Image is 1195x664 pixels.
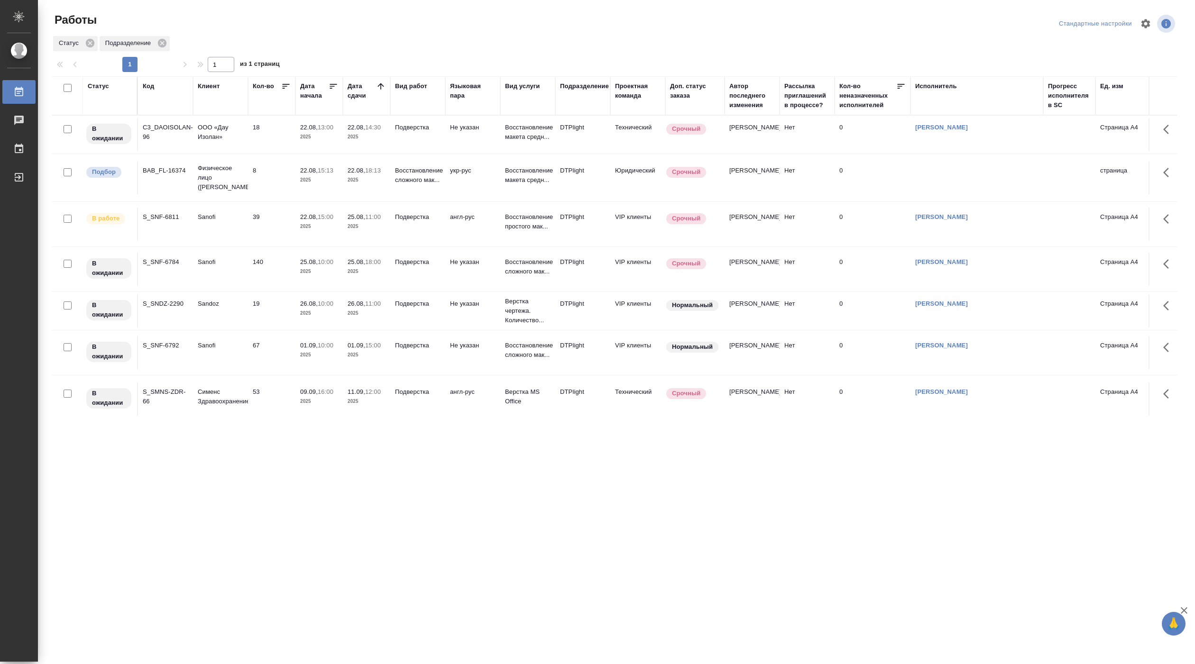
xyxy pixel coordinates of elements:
td: 140 [248,253,295,286]
p: Восстановление сложного мак... [505,341,551,360]
p: Срочный [672,389,700,398]
td: VIP клиенты [610,294,665,327]
p: 25.08, [348,213,365,220]
div: Ед. изм [1100,82,1123,91]
p: 22.08, [300,124,318,131]
td: Страница А4 [1095,382,1150,416]
p: Восстановление сложного мак... [505,257,551,276]
p: 2025 [348,309,386,318]
td: Нет [780,336,835,369]
p: 2025 [300,267,338,276]
div: S_SNF-6811 [143,212,188,222]
td: 8 [248,161,295,194]
td: [PERSON_NAME] [725,118,780,151]
td: страница [1095,161,1150,194]
td: англ-рус [445,208,500,241]
td: англ-рус [445,382,500,416]
p: 16:00 [318,388,333,395]
td: Не указан [445,294,500,327]
p: 11.09, [348,388,365,395]
div: split button [1057,17,1134,31]
div: Автор последнего изменения [729,82,775,110]
p: 15:13 [318,167,333,174]
p: Сименс Здравоохранение [198,387,243,406]
p: В ожидании [92,300,126,319]
p: В ожидании [92,389,126,408]
p: 10:00 [318,300,333,307]
span: Посмотреть информацию [1157,15,1177,33]
p: Sanofi [198,212,243,222]
td: Технический [610,382,665,416]
p: 2025 [348,132,386,142]
div: Проектная команда [615,82,661,100]
div: Статус [88,82,109,91]
p: 15:00 [365,342,381,349]
p: 09.09, [300,388,318,395]
td: 53 [248,382,295,416]
p: 01.09, [300,342,318,349]
p: Верстка MS Office [505,387,551,406]
p: 10:00 [318,258,333,265]
td: DTPlight [555,161,610,194]
div: Исполнитель назначен, приступать к работе пока рано [85,257,132,280]
p: В ожидании [92,259,126,278]
span: 🙏 [1166,614,1182,634]
p: Sanofi [198,341,243,350]
p: Подверстка [395,299,441,309]
p: 18:13 [365,167,381,174]
p: 2025 [300,397,338,406]
p: 2025 [348,267,386,276]
p: 2025 [348,397,386,406]
p: Восстановление макета средн... [505,123,551,142]
a: [PERSON_NAME] [915,342,968,349]
td: DTPlight [555,336,610,369]
div: Исполнитель назначен, приступать к работе пока рано [85,341,132,363]
td: Нет [780,294,835,327]
div: Статус [53,36,98,51]
p: Верстка чертежа. Количество... [505,297,551,325]
p: В работе [92,214,119,223]
div: S_SNF-6784 [143,257,188,267]
td: Нет [780,382,835,416]
td: Страница А4 [1095,118,1150,151]
p: 26.08, [348,300,365,307]
td: 0 [835,382,910,416]
p: Физическое лицо ([PERSON_NAME]) [198,164,243,192]
p: 2025 [300,222,338,231]
div: Языковая пара [450,82,496,100]
td: DTPlight [555,294,610,327]
td: Страница А4 [1095,294,1150,327]
td: [PERSON_NAME] [725,208,780,241]
td: 0 [835,118,910,151]
p: 14:30 [365,124,381,131]
td: Технический [610,118,665,151]
td: Не указан [445,336,500,369]
a: [PERSON_NAME] [915,124,968,131]
td: 0 [835,208,910,241]
div: Код [143,82,154,91]
div: Можно подбирать исполнителей [85,166,132,179]
td: DTPlight [555,208,610,241]
td: 0 [835,253,910,286]
td: VIP клиенты [610,253,665,286]
td: 0 [835,161,910,194]
td: 19 [248,294,295,327]
p: Sandoz [198,299,243,309]
p: Подверстка [395,341,441,350]
button: Здесь прячутся важные кнопки [1158,208,1180,230]
p: 22.08, [348,167,365,174]
div: Рассылка приглашений в процессе? [784,82,830,110]
span: из 1 страниц [240,58,280,72]
a: [PERSON_NAME] [915,258,968,265]
td: DTPlight [555,382,610,416]
p: 2025 [300,309,338,318]
td: DTPlight [555,253,610,286]
p: 2025 [348,350,386,360]
td: Нет [780,208,835,241]
button: Здесь прячутся важные кнопки [1158,118,1180,141]
p: 25.08, [348,258,365,265]
p: 25.08, [300,258,318,265]
p: В ожидании [92,124,126,143]
p: 2025 [300,175,338,185]
td: Юридический [610,161,665,194]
